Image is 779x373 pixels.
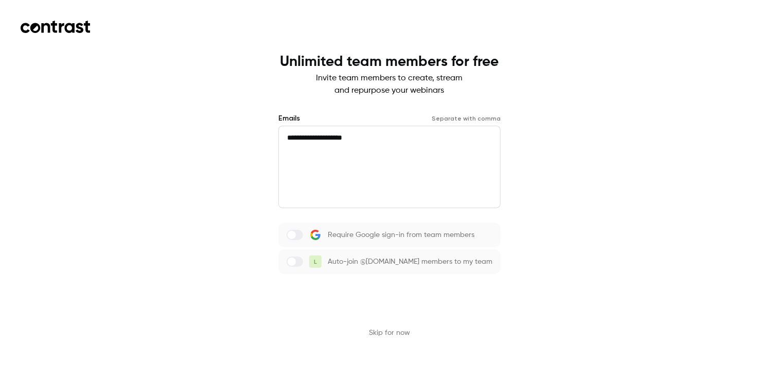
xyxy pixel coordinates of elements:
p: Separate with comma [432,114,501,123]
p: Invite team members to create, stream and repurpose your webinars [280,72,499,97]
span: L [314,257,317,266]
button: Send invites [278,286,501,311]
label: Emails [278,113,300,124]
label: Require Google sign-in from team members [278,223,501,247]
button: Skip for now [369,328,410,338]
h1: Unlimited team members for free [280,54,499,70]
label: Auto-join @[DOMAIN_NAME] members to my team [278,249,501,274]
